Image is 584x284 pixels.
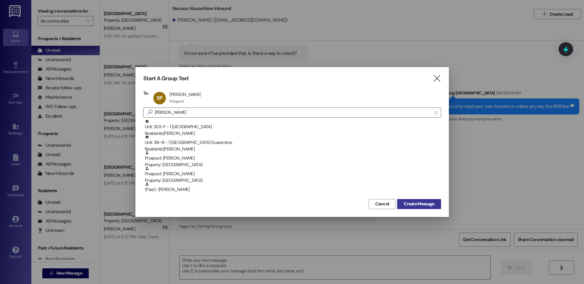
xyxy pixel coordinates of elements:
[143,135,441,150] div: Unit: 314~B - 1 [GEOGRAPHIC_DATA] GuarantorsResidents:[PERSON_NAME]
[145,119,441,137] div: Unit: 303~F - 1 [GEOGRAPHIC_DATA]
[143,119,441,135] div: Unit: 303~F - 1 [GEOGRAPHIC_DATA]Residents:[PERSON_NAME]
[434,110,437,115] i: 
[145,146,441,152] div: Residents: [PERSON_NAME]
[145,130,441,137] div: Residents: [PERSON_NAME]
[145,161,441,168] div: Property: [GEOGRAPHIC_DATA]
[145,182,441,193] div: (Past) : [PERSON_NAME]
[143,166,441,182] div: Prospect: [PERSON_NAME]Property: [GEOGRAPHIC_DATA]
[170,99,184,104] div: Prospect
[143,75,189,82] h3: Start A Group Text
[397,199,441,209] button: Create Message
[433,75,441,82] i: 
[145,135,441,153] div: Unit: 314~B - 1 [GEOGRAPHIC_DATA] Guarantors
[431,108,441,117] button: Clear text
[145,166,441,184] div: Prospect: [PERSON_NAME]
[404,201,434,207] span: Create Message
[145,109,155,116] i: 
[143,150,441,166] div: Prospect: [PERSON_NAME]Property: [GEOGRAPHIC_DATA]
[145,177,441,184] div: Property: [GEOGRAPHIC_DATA]
[145,150,441,168] div: Prospect: [PERSON_NAME]
[369,199,396,209] button: Cancel
[157,95,162,101] span: SP
[155,108,431,117] input: Search for any contact or apartment
[143,182,441,197] div: (Past) : [PERSON_NAME]
[143,90,149,96] h3: To:
[170,92,201,97] div: [PERSON_NAME]
[375,201,389,207] span: Cancel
